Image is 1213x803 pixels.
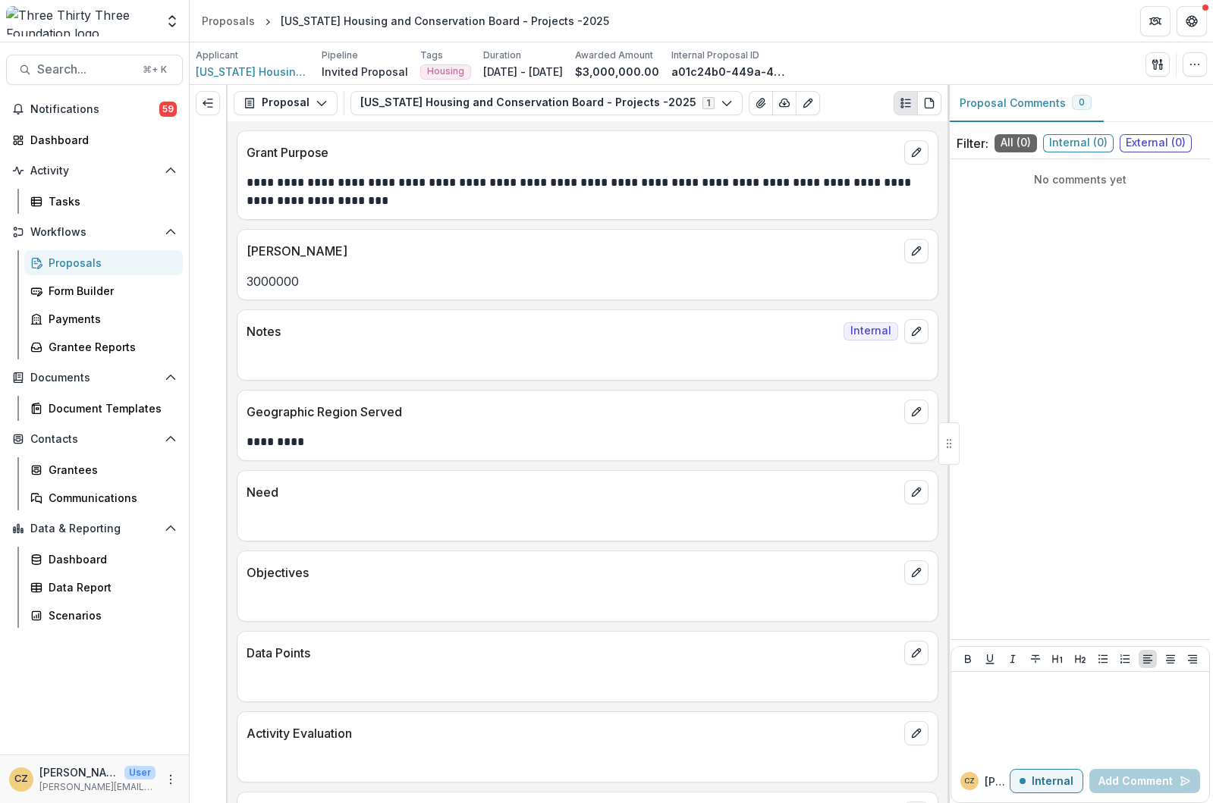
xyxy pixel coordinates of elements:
[671,49,759,62] p: Internal Proposal ID
[322,49,358,62] p: Pipeline
[14,774,28,784] div: Christine Zachai
[904,319,929,343] button: edit
[247,403,898,421] p: Geographic Region Served
[24,457,183,482] a: Grantees
[247,242,898,260] p: [PERSON_NAME]
[24,189,183,214] a: Tasks
[483,64,563,80] p: [DATE] - [DATE]
[957,134,988,152] p: Filter:
[6,427,183,451] button: Open Contacts
[159,102,177,117] span: 59
[1043,134,1114,152] span: Internal ( 0 )
[844,322,898,340] span: Internal
[575,64,659,80] p: $3,000,000.00
[904,480,929,504] button: edit
[1094,650,1112,668] button: Bullet List
[959,650,977,668] button: Bold
[247,563,898,582] p: Objectives
[483,49,521,62] p: Duration
[196,91,220,115] button: Expand left
[6,365,183,390] button: Open Documents
[1026,650,1045,668] button: Strike
[196,49,238,62] p: Applicant
[1004,650,1022,668] button: Italicize
[247,143,898,162] p: Grant Purpose
[1048,650,1067,668] button: Heading 1
[24,278,183,303] a: Form Builder
[30,226,159,239] span: Workflows
[49,607,171,623] div: Scenarios
[575,49,653,62] p: Awarded Amount
[124,766,156,779] p: User
[894,91,918,115] button: Plaintext view
[49,551,171,567] div: Dashboard
[30,103,159,116] span: Notifications
[140,61,170,78] div: ⌘ + K
[6,158,183,183] button: Open Activity
[904,560,929,585] button: edit
[162,6,183,36] button: Open entity switcher
[49,193,171,209] div: Tasks
[30,433,159,446] span: Contacts
[24,485,183,510] a: Communications
[196,10,615,32] nav: breadcrumb
[420,49,443,62] p: Tags
[1183,650,1202,668] button: Align Right
[39,780,156,794] p: [PERSON_NAME][EMAIL_ADDRESS][DOMAIN_NAME]
[1120,134,1192,152] span: External ( 0 )
[995,134,1037,152] span: All ( 0 )
[49,490,171,506] div: Communications
[196,10,261,32] a: Proposals
[30,165,159,177] span: Activity
[49,311,171,327] div: Payments
[1140,6,1171,36] button: Partners
[904,140,929,165] button: edit
[1116,650,1134,668] button: Ordered List
[964,777,975,785] div: Christine Zachai
[1161,650,1180,668] button: Align Center
[49,400,171,416] div: Document Templates
[281,13,609,29] div: [US_STATE] Housing and Conservation Board - Projects -2025
[24,334,183,359] a: Grantee Reports
[6,55,183,85] button: Search...
[39,764,118,780] p: [PERSON_NAME]
[49,462,171,478] div: Grantees
[24,575,183,600] a: Data Report
[49,255,171,271] div: Proposals
[202,13,255,29] div: Proposals
[49,579,171,595] div: Data Report
[985,773,1010,789] p: [PERSON_NAME]
[904,239,929,263] button: edit
[24,306,183,331] a: Payments
[1071,650,1089,668] button: Heading 2
[1177,6,1207,36] button: Get Help
[247,724,898,742] p: Activity Evaluation
[24,250,183,275] a: Proposals
[904,721,929,745] button: edit
[247,483,898,501] p: Need
[24,396,183,421] a: Document Templates
[162,770,180,789] button: More
[196,64,310,80] a: [US_STATE] Housing and Conservation Board
[350,91,743,115] button: [US_STATE] Housing and Conservation Board - Projects -20251
[37,62,134,77] span: Search...
[917,91,941,115] button: PDF view
[30,522,159,535] span: Data & Reporting
[30,132,171,148] div: Dashboard
[1010,769,1083,793] button: Internal
[247,322,837,340] p: Notes
[247,272,929,290] p: 3000000
[904,641,929,665] button: edit
[49,339,171,355] div: Grantee Reports
[6,97,183,121] button: Notifications59
[1139,650,1157,668] button: Align Left
[49,283,171,299] div: Form Builder
[322,64,408,80] p: Invited Proposal
[6,220,183,244] button: Open Workflows
[671,64,785,80] p: a01c24b0-449a-41c5-89af-d2f739192526
[904,400,929,424] button: edit
[234,91,338,115] button: Proposal
[427,66,464,77] span: Housing
[6,127,183,152] a: Dashboard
